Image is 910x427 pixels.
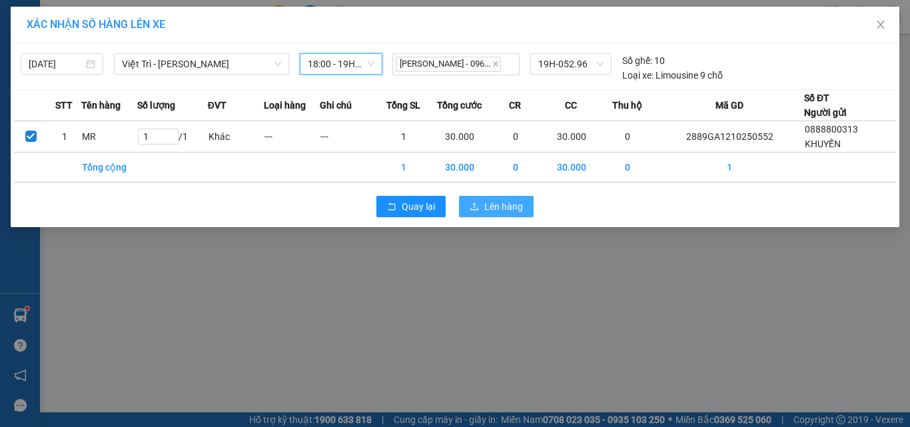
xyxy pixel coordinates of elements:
[509,98,521,113] span: CR
[656,153,804,183] td: 1
[81,153,137,183] td: Tổng cộng
[600,153,656,183] td: 0
[55,98,73,113] span: STT
[125,56,557,73] li: Số nhà [STREET_ADDRESS][PERSON_NAME]
[208,121,264,153] td: Khác
[27,18,165,31] span: XÁC NHẬN SỐ HÀNG LÊN XE
[600,121,656,153] td: 0
[875,19,886,30] span: close
[437,98,482,113] span: Tổng cước
[488,121,544,153] td: 0
[804,91,847,120] div: Số ĐT Người gửi
[715,98,743,113] span: Mã GD
[29,57,83,71] input: 12/10/2025
[264,121,320,153] td: ---
[432,153,488,183] td: 30.000
[432,121,488,153] td: 30.000
[544,121,600,153] td: 30.000
[386,98,420,113] span: Tổng SL
[622,68,723,83] div: Limousine 9 chỗ
[622,53,652,68] span: Số ghế:
[376,196,446,217] button: rollbackQuay lại
[459,196,534,217] button: uploadLên hàng
[656,121,804,153] td: 2889GA1210250552
[47,121,81,153] td: 1
[622,68,654,83] span: Loại xe:
[162,15,520,52] b: Công ty TNHH Trọng Hiếu Phú Thọ - Nam Cường Limousine
[81,98,121,113] span: Tên hàng
[376,153,432,183] td: 1
[612,98,642,113] span: Thu hộ
[376,121,432,153] td: 1
[264,98,306,113] span: Loại hàng
[492,61,499,67] span: close
[320,98,352,113] span: Ghi chú
[387,202,396,213] span: rollback
[470,202,479,213] span: upload
[274,60,282,68] span: down
[805,124,858,135] span: 0888800313
[122,54,281,74] span: Việt Trì - Mạc Thái Tổ
[862,7,899,44] button: Close
[565,98,577,113] span: CC
[137,98,175,113] span: Số lượng
[544,153,600,183] td: 30.000
[308,54,374,74] span: 18:00 - 19H-052.96
[137,121,208,153] td: / 1
[81,121,137,153] td: MR
[208,98,227,113] span: ĐVT
[488,153,544,183] td: 0
[320,121,376,153] td: ---
[402,199,435,214] span: Quay lại
[484,199,523,214] span: Lên hàng
[396,57,501,72] span: [PERSON_NAME] - 096...
[805,139,841,149] span: KHUYẾN
[538,54,604,74] span: 19H-052.96
[125,73,557,89] li: Hotline: 1900400028
[622,53,665,68] div: 10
